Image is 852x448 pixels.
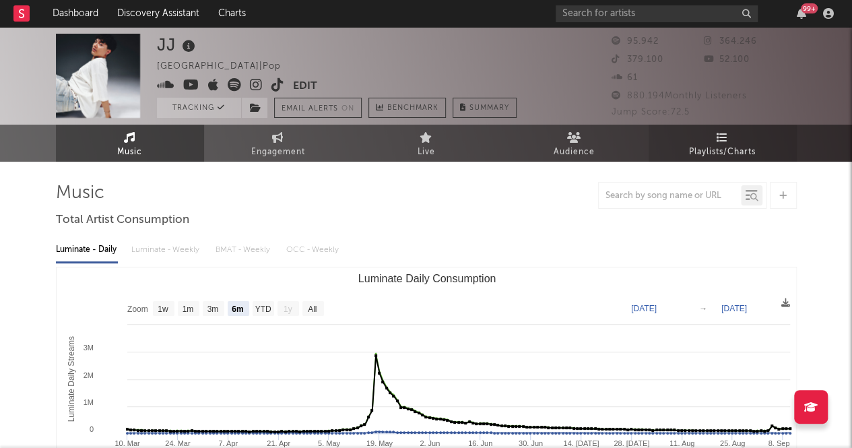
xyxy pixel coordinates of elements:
text: 1w [158,305,168,314]
button: 99+ [797,8,806,19]
text: 1m [182,305,193,314]
button: Edit [293,78,317,95]
text: 30. Jun [518,439,542,447]
span: 61 [612,73,638,82]
span: Benchmark [387,100,438,117]
span: Summary [469,104,509,112]
span: Music [117,144,142,160]
text: Luminate Daily Consumption [358,273,496,284]
text: 16. Jun [468,439,492,447]
text: 1y [283,305,292,314]
text: Zoom [127,305,148,314]
input: Search for artists [556,5,758,22]
text: 19. May [366,439,393,447]
button: Email AlertsOn [274,98,362,118]
span: Live [418,144,435,160]
div: JJ [157,34,199,56]
span: 379.100 [612,55,663,64]
text: → [699,304,707,313]
button: Tracking [157,98,241,118]
em: On [341,105,354,113]
text: 3M [83,344,93,352]
span: Total Artist Consumption [56,212,189,228]
span: Engagement [251,144,305,160]
span: 95.942 [612,37,659,46]
div: Luminate - Daily [56,238,118,261]
span: 364.246 [704,37,757,46]
a: Live [352,125,500,162]
a: Music [56,125,204,162]
text: [DATE] [721,304,747,313]
text: YTD [255,305,271,314]
text: 2. Jun [420,439,440,447]
text: 8. Sep [768,439,789,447]
text: 0 [89,425,93,433]
text: 10. Mar [114,439,140,447]
text: 3m [207,305,218,314]
button: Summary [453,98,517,118]
a: Playlists/Charts [649,125,797,162]
a: Audience [500,125,649,162]
text: 7. Apr [218,439,238,447]
text: Luminate Daily Streams [66,336,75,422]
span: Jump Score: 72.5 [612,108,690,117]
text: 28. [DATE] [614,439,649,447]
span: Playlists/Charts [689,144,756,160]
text: 2M [83,371,93,379]
text: 24. Mar [165,439,191,447]
text: 21. Apr [267,439,290,447]
input: Search by song name or URL [599,191,741,201]
text: 14. [DATE] [563,439,599,447]
span: Audience [554,144,595,160]
text: All [308,305,317,314]
text: 11. Aug [669,439,694,447]
a: Benchmark [368,98,446,118]
text: 5. May [317,439,340,447]
text: 6m [232,305,243,314]
div: [GEOGRAPHIC_DATA] | Pop [157,59,296,75]
span: 52.100 [704,55,750,64]
text: [DATE] [631,304,657,313]
text: 25. Aug [719,439,744,447]
a: Engagement [204,125,352,162]
div: 99 + [801,3,818,13]
span: 880.194 Monthly Listeners [612,92,747,100]
text: 1M [83,398,93,406]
